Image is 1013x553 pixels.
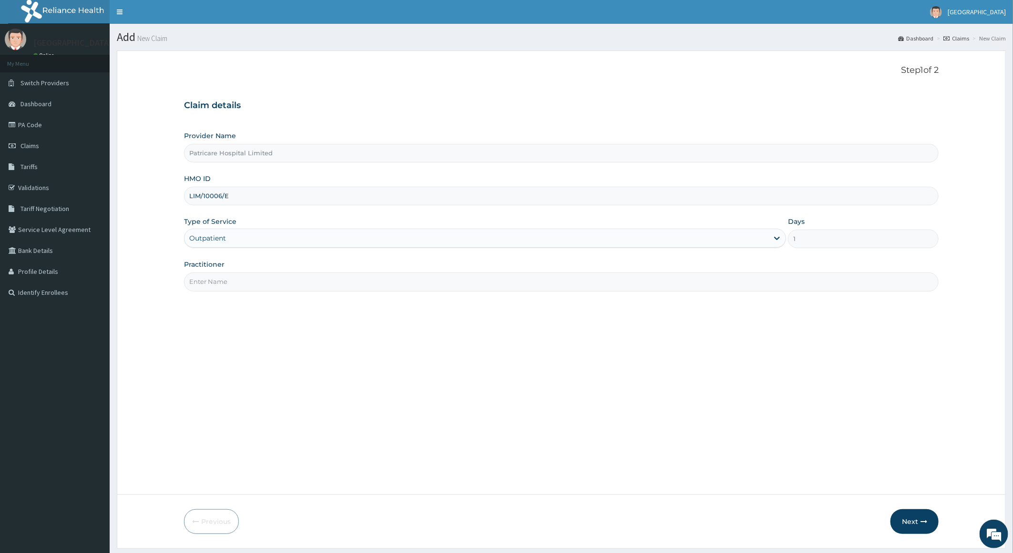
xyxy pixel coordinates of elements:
button: Next [890,509,939,534]
span: We're online! [55,120,132,216]
img: User Image [930,6,942,18]
small: New Claim [135,35,167,42]
a: Online [33,52,56,59]
h3: Claim details [184,101,939,111]
span: Dashboard [20,100,51,108]
li: New Claim [970,34,1006,42]
h1: Add [117,31,1006,43]
a: Claims [943,34,969,42]
label: Practitioner [184,260,225,269]
label: HMO ID [184,174,211,183]
div: Chat with us now [50,53,160,66]
p: [GEOGRAPHIC_DATA] [33,39,112,47]
a: Dashboard [898,34,933,42]
span: Tariff Negotiation [20,204,69,213]
button: Previous [184,509,239,534]
label: Provider Name [184,131,236,141]
label: Type of Service [184,217,236,226]
img: User Image [5,29,26,50]
div: Minimize live chat window [156,5,179,28]
p: Step 1 of 2 [184,65,939,76]
label: Days [788,217,805,226]
span: Claims [20,141,39,150]
span: Switch Providers [20,79,69,87]
input: Enter Name [184,272,939,291]
input: Enter HMO ID [184,187,939,205]
span: [GEOGRAPHIC_DATA] [948,8,1006,16]
div: Outpatient [189,233,226,243]
textarea: Type your message and hit 'Enter' [5,260,182,293]
img: d_794563401_company_1708531726252_794563401 [18,48,39,71]
span: Tariffs [20,162,38,171]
